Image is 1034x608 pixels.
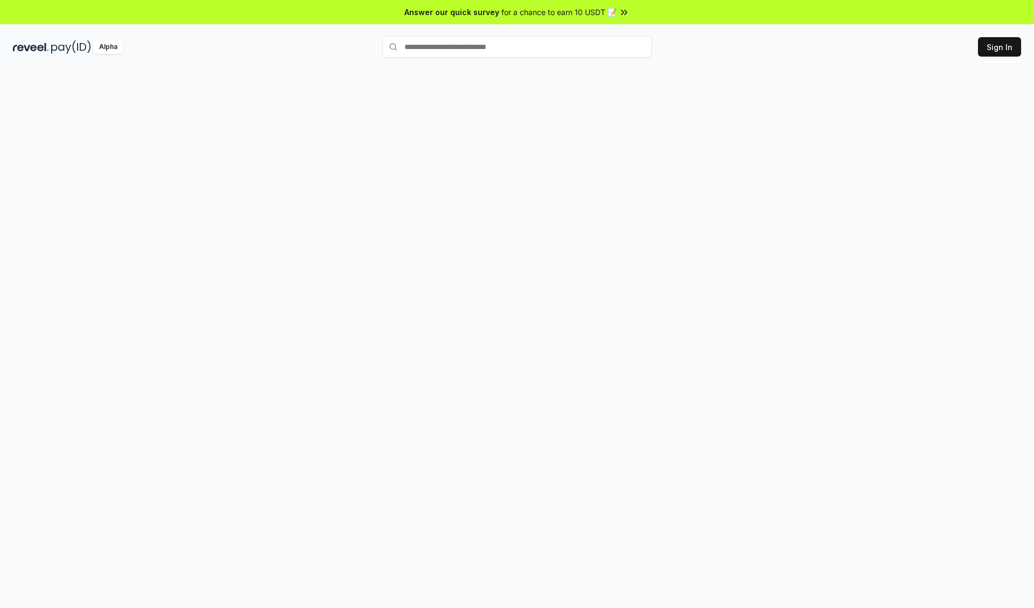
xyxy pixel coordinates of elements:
button: Sign In [978,37,1021,57]
img: reveel_dark [13,40,49,54]
span: for a chance to earn 10 USDT 📝 [501,6,617,18]
div: Alpha [93,40,123,54]
span: Answer our quick survey [404,6,499,18]
img: pay_id [51,40,91,54]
